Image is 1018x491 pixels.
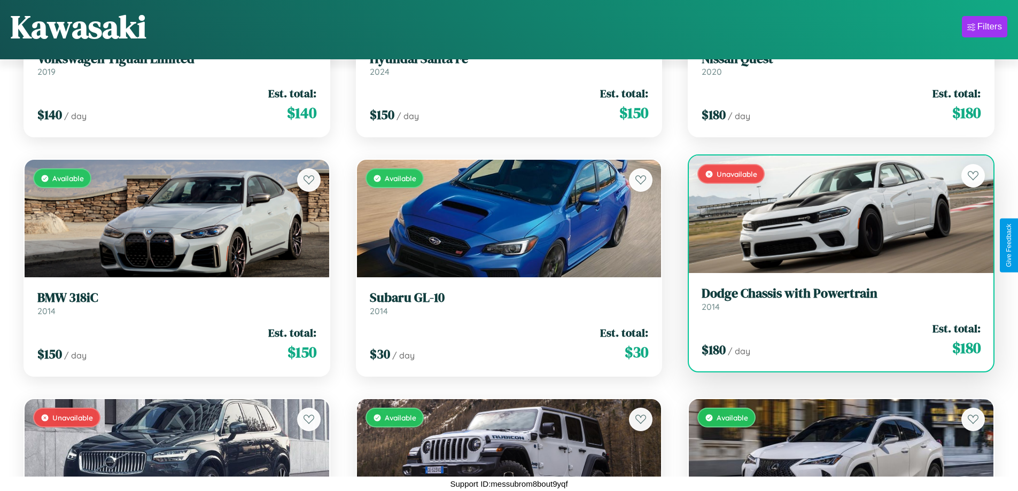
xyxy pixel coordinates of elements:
[370,106,394,123] span: $ 150
[625,341,648,363] span: $ 30
[52,174,84,183] span: Available
[37,106,62,123] span: $ 140
[64,350,87,361] span: / day
[702,341,726,358] span: $ 180
[370,290,649,316] a: Subaru GL-102014
[702,106,726,123] span: $ 180
[287,341,316,363] span: $ 150
[600,85,648,101] span: Est. total:
[37,51,316,67] h3: Volkswagen Tiguan Limited
[717,169,757,178] span: Unavailable
[702,286,981,301] h3: Dodge Chassis with Powertrain
[728,111,750,121] span: / day
[287,102,316,123] span: $ 140
[962,16,1007,37] button: Filters
[370,66,390,77] span: 2024
[450,477,568,491] p: Support ID: messubrom8bout9yqf
[385,174,416,183] span: Available
[1005,224,1013,267] div: Give Feedback
[370,345,390,363] span: $ 30
[619,102,648,123] span: $ 150
[977,21,1002,32] div: Filters
[37,345,62,363] span: $ 150
[37,306,56,316] span: 2014
[717,413,748,422] span: Available
[37,290,316,316] a: BMW 318iC2014
[370,306,388,316] span: 2014
[702,51,981,77] a: Nissan Quest2020
[952,337,981,358] span: $ 180
[932,321,981,336] span: Est. total:
[932,85,981,101] span: Est. total:
[702,286,981,312] a: Dodge Chassis with Powertrain2014
[11,5,146,49] h1: Kawasaki
[268,85,316,101] span: Est. total:
[702,66,722,77] span: 2020
[37,66,56,77] span: 2019
[64,111,87,121] span: / day
[702,301,720,312] span: 2014
[952,102,981,123] span: $ 180
[52,413,93,422] span: Unavailable
[268,325,316,340] span: Est. total:
[370,51,649,77] a: Hyundai Santa Fe2024
[37,290,316,306] h3: BMW 318iC
[385,413,416,422] span: Available
[37,51,316,77] a: Volkswagen Tiguan Limited2019
[397,111,419,121] span: / day
[392,350,415,361] span: / day
[600,325,648,340] span: Est. total:
[370,290,649,306] h3: Subaru GL-10
[728,346,750,356] span: / day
